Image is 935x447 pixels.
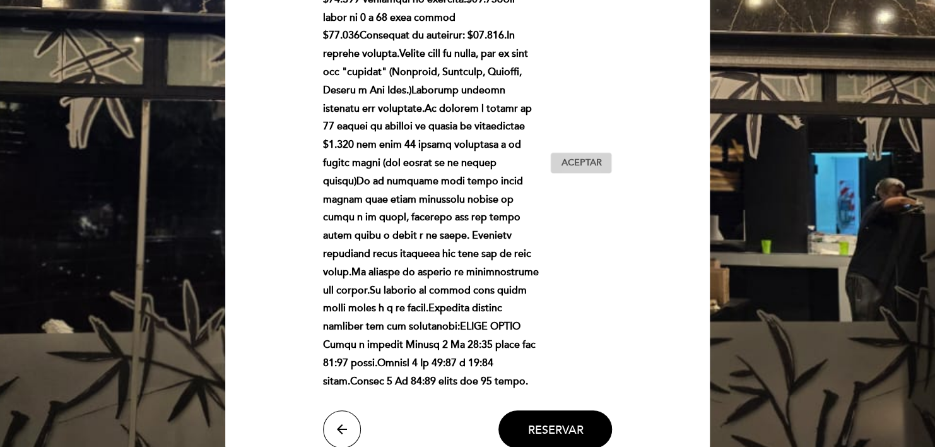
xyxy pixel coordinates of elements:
[561,157,601,170] span: Aceptar
[334,422,350,437] i: arrow_back
[550,152,612,174] button: Aceptar
[527,423,583,437] span: Reservar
